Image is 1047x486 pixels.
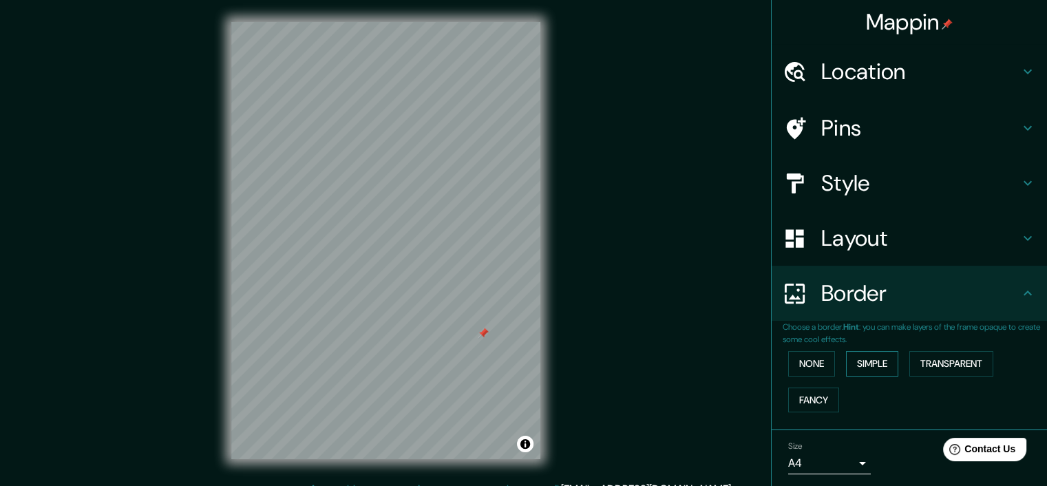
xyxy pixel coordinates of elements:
[846,351,898,377] button: Simple
[783,321,1047,346] p: Choose a border. : you can make layers of the frame opaque to create some cool effects.
[772,44,1047,99] div: Location
[772,211,1047,266] div: Layout
[772,101,1047,156] div: Pins
[231,22,540,459] canvas: Map
[821,169,1019,197] h4: Style
[843,321,859,332] b: Hint
[788,388,839,413] button: Fancy
[788,452,871,474] div: A4
[821,58,1019,85] h4: Location
[772,266,1047,321] div: Border
[821,224,1019,252] h4: Layout
[942,19,953,30] img: pin-icon.png
[517,436,533,452] button: Toggle attribution
[821,279,1019,307] h4: Border
[788,351,835,377] button: None
[788,441,803,452] label: Size
[924,432,1032,471] iframe: Help widget launcher
[909,351,993,377] button: Transparent
[821,114,1019,142] h4: Pins
[866,8,953,36] h4: Mappin
[772,156,1047,211] div: Style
